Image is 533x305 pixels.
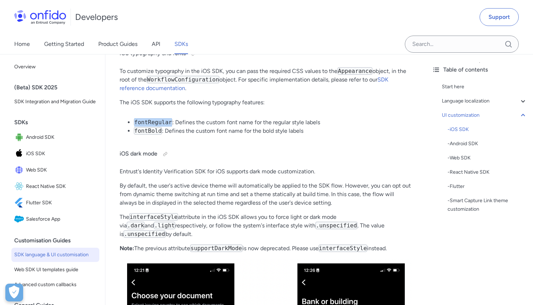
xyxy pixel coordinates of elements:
[448,140,527,148] a: -Android SDK
[120,245,134,252] strong: Note:
[448,182,527,191] a: -Flutter
[432,65,527,74] div: Table of contents
[120,167,412,176] p: Entrust's Identity Verification SDK for iOS supports dark mode customization.
[11,162,99,178] a: IconWeb SDKWeb SDK
[11,146,99,162] a: IconiOS SDKiOS SDK
[134,127,162,135] code: fontBold
[480,8,519,26] a: Support
[315,222,357,229] code: .unspecified
[14,198,26,208] img: IconFlutter SDK
[98,34,137,54] a: Product Guides
[11,60,99,74] a: Overview
[124,230,166,238] code: .unspecified
[134,118,412,127] li: : Defines the custom font name for the regular style labels
[26,182,96,191] span: React Native SDK
[11,248,99,262] a: SDK language & UI customisation
[120,182,412,207] p: By default, the user's active device theme will automatically be applied to the SDK flow. However...
[120,213,412,238] p: The attribute in the iOS SDK allows you to force light or dark mode via and respectively, or foll...
[14,182,26,191] img: IconReact Native SDK
[448,140,527,148] div: - Android SDK
[5,284,23,301] button: Open Preferences
[26,149,96,159] span: iOS SDK
[14,115,102,130] div: SDKs
[120,244,412,253] p: The previous attribute is now deprecated. Please use instead.
[26,165,96,175] span: Web SDK
[448,154,527,162] a: -Web SDK
[442,83,527,91] a: Start here
[11,195,99,211] a: IconFlutter SDKFlutter SDK
[448,196,527,214] div: - Smart Capture Link theme customization
[448,154,527,162] div: - Web SDK
[442,97,527,105] a: Language localization
[14,149,26,159] img: IconiOS SDK
[14,10,66,24] img: Onfido Logo
[120,76,388,91] a: SDK reference documentation
[152,34,160,54] a: API
[26,198,96,208] span: Flutter SDK
[11,263,99,277] a: Web SDK UI templates guide
[14,214,26,224] img: IconSalesforce App
[174,34,188,54] a: SDKs
[11,179,99,194] a: IconReact Native SDKReact Native SDK
[44,34,84,54] a: Getting Started
[14,34,30,54] a: Home
[14,233,102,248] div: Customisation Guides
[26,132,96,142] span: Android SDK
[448,125,527,134] a: -iOS SDK
[448,168,527,177] a: -React Native SDK
[14,165,26,175] img: IconWeb SDK
[14,63,96,71] span: Overview
[14,132,26,142] img: IconAndroid SDK
[11,278,99,292] a: Advanced custom callbacks
[14,251,96,259] span: SDK language & UI customisation
[129,213,178,221] code: interfaceStyle
[120,98,412,107] p: The iOS SDK supports the following typography features:
[147,76,219,83] code: WorkflowConfiguration
[190,244,242,252] code: supportDarkMode
[5,284,23,301] div: Cookie Preferences
[11,95,99,109] a: SDK Integration and Migration Guide
[154,222,175,229] code: .light
[405,36,519,53] input: Onfido search input field
[448,168,527,177] div: - React Native SDK
[14,265,96,274] span: Web SDK UI templates guide
[448,196,527,214] a: -Smart Capture Link theme customization
[448,125,527,134] div: - iOS SDK
[26,214,96,224] span: Salesforce App
[319,244,367,252] code: interfaceStyle
[120,148,412,160] h4: iOS dark mode
[442,111,527,120] a: UI customization
[11,211,99,227] a: IconSalesforce AppSalesforce App
[11,130,99,145] a: IconAndroid SDKAndroid SDK
[120,67,412,93] p: To customize typography in the iOS SDK, you can pass the required CSS values to the object, in th...
[14,98,96,106] span: SDK Integration and Migration Guide
[14,280,96,289] span: Advanced custom callbacks
[75,11,118,23] h1: Developers
[134,127,412,135] li: : Defines the custom font name for the bold style labels
[14,80,102,95] div: (Beta) SDK 2025
[127,222,145,229] code: .dark
[338,67,372,75] code: Appearance
[448,182,527,191] div: - Flutter
[134,119,172,126] code: fontRegular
